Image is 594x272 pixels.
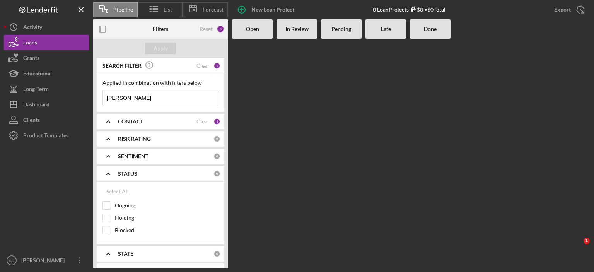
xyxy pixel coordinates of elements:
div: 0 [213,135,220,142]
div: Clear [196,63,210,69]
div: 0 [213,170,220,177]
button: Loans [4,35,89,50]
label: Blocked [115,226,218,234]
b: Late [381,26,391,32]
button: Dashboard [4,97,89,112]
div: Clients [23,112,40,130]
button: Select All [102,184,133,199]
div: Loans [23,35,37,52]
div: Clear [196,118,210,125]
div: 1 [213,62,220,69]
button: SC[PERSON_NAME] [4,253,89,268]
button: Clients [4,112,89,128]
b: Filters [153,26,168,32]
b: In Review [285,26,309,32]
b: Done [424,26,437,32]
div: Applied in combination with filters below [102,80,218,86]
button: New Loan Project [232,2,302,17]
div: Apply [154,43,168,54]
text: SC [9,258,14,263]
div: 0 [213,153,220,160]
b: Pending [331,26,351,32]
div: Product Templates [23,128,68,145]
button: Long-Term [4,81,89,97]
button: Educational [4,66,89,81]
div: $0 [409,6,423,13]
div: Long-Term [23,81,49,99]
b: STATUS [118,171,137,177]
div: Activity [23,19,42,37]
b: SENTIMENT [118,153,148,159]
div: Dashboard [23,97,49,114]
label: Holding [115,214,218,222]
span: Pipeline [113,7,133,13]
div: New Loan Project [251,2,294,17]
div: 0 Loan Projects • $0 Total [373,6,445,13]
button: Apply [145,43,176,54]
button: Product Templates [4,128,89,143]
div: 1 [213,118,220,125]
span: 1 [584,238,590,244]
div: Grants [23,50,39,68]
b: CONTACT [118,118,143,125]
iframe: Intercom live chat [568,238,586,257]
span: List [164,7,172,13]
button: Activity [4,19,89,35]
b: Open [246,26,259,32]
div: Reset [200,26,213,32]
b: RISK RATING [118,136,151,142]
b: SEARCH FILTER [102,63,142,69]
label: Ongoing [115,202,218,209]
button: Export [546,2,590,17]
div: [PERSON_NAME] [19,253,70,270]
div: Select All [106,184,129,199]
div: 3 [217,25,224,33]
div: 0 [213,250,220,257]
div: Export [554,2,571,17]
div: Educational [23,66,52,83]
button: Grants [4,50,89,66]
b: STATE [118,251,133,257]
span: Forecast [203,7,224,13]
